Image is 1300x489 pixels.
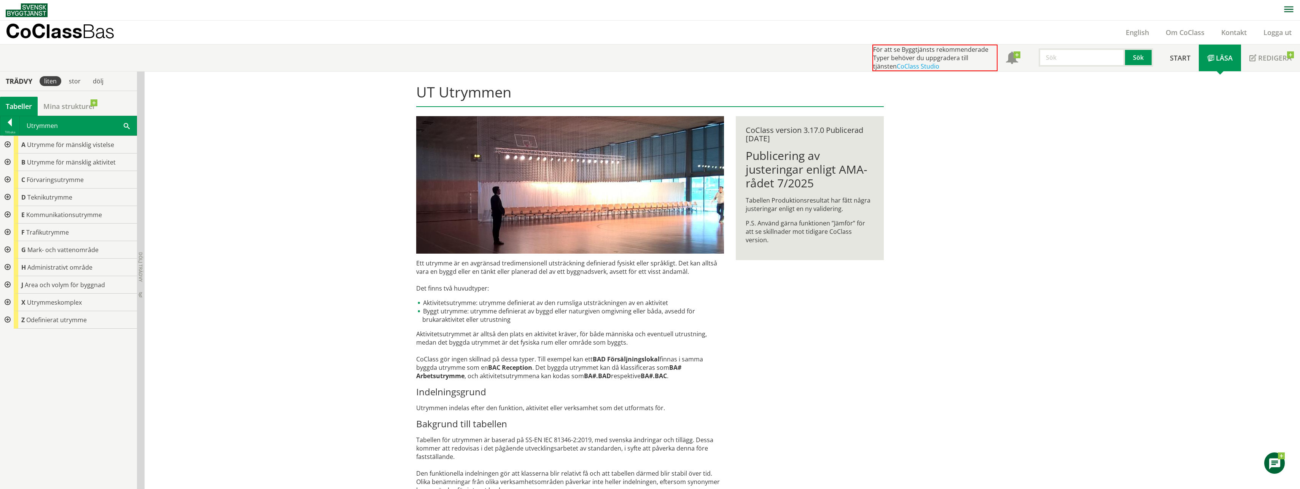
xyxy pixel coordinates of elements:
[746,219,874,244] p: P.S. Använd gärna funktionen ”Jämför” för att se skillnader mot tidigare CoClass version.
[21,141,25,149] span: A
[27,176,84,184] span: Förvaringsutrymme
[21,176,25,184] span: C
[20,116,137,135] div: Utrymmen
[6,21,131,44] a: CoClassBas
[124,121,130,129] span: Sök i tabellen
[1255,28,1300,37] a: Logga ut
[1039,48,1125,67] input: Sök
[1258,53,1292,62] span: Redigera
[1170,53,1190,62] span: Start
[26,228,69,237] span: Trafikutrymme
[1162,45,1199,71] a: Start
[21,263,26,272] span: H
[1125,48,1153,67] button: Sök
[416,299,724,307] li: Aktivitetsutrymme: utrymme definierat av den rumsliga utsträckningen av en aktivitet
[416,386,724,398] h3: Indelningsgrund
[416,116,724,254] img: utrymme.jpg
[88,76,108,86] div: dölj
[584,372,611,380] strong: BA#.BAD
[38,97,101,116] a: Mina strukturer
[1216,53,1233,62] span: Läsa
[1213,28,1255,37] a: Kontakt
[21,193,26,201] span: D
[1199,45,1241,71] a: Läsa
[25,281,105,289] span: Area och volym för byggnad
[27,141,114,149] span: Utrymme för mänsklig vistelse
[416,363,681,380] strong: BA# Arbetsutrymme
[746,149,874,190] h1: Publicering av justeringar enligt AMA-rådet 7/2025
[21,158,25,166] span: B
[1117,28,1157,37] a: English
[897,62,939,70] a: CoClass Studio
[416,418,724,430] h3: Bakgrund till tabellen
[641,372,667,380] strong: BA#.BAC
[27,193,72,201] span: Teknikutrymme
[21,316,25,324] span: Z
[137,252,144,282] span: Dölj trädvy
[26,316,87,324] span: Odefinierat utrymme
[416,307,724,324] li: Byggt utrymme: utrymme definierat av byggd eller naturgiven omgivning eller båda, avsedd för bruk...
[0,129,19,135] div: Tillbaka
[593,355,660,363] strong: BAD Försäljningslokal
[21,298,25,307] span: X
[82,20,115,42] span: Bas
[64,76,85,86] div: stor
[1006,53,1018,65] span: Notifikationer
[6,27,115,35] p: CoClass
[2,77,37,85] div: Trädvy
[6,3,48,17] img: Svensk Byggtjänst
[21,246,26,254] span: G
[21,228,25,237] span: F
[21,211,25,219] span: E
[40,76,61,86] div: liten
[416,83,884,107] h1: UT Utrymmen
[27,246,99,254] span: Mark- och vattenområde
[1241,45,1300,71] a: Redigera
[27,298,82,307] span: Utrymmeskomplex
[746,196,874,213] p: Tabellen Produktionsresultat har fått några justeringar enligt en ny validering.
[27,263,92,272] span: Administrativt område
[488,363,532,372] strong: BAC Reception
[746,126,874,143] div: CoClass version 3.17.0 Publicerad [DATE]
[27,158,116,166] span: Utrymme för mänsklig aktivitet
[26,211,102,219] span: Kommunikationsutrymme
[21,281,23,289] span: J
[872,45,998,71] div: För att se Byggtjänsts rekommenderade Typer behöver du uppgradera till tjänsten
[1157,28,1213,37] a: Om CoClass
